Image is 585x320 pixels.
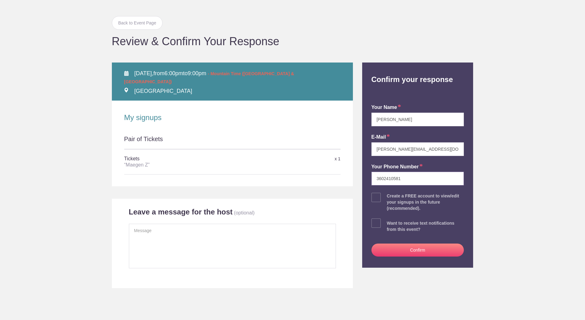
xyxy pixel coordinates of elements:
[367,63,469,84] h2: Confirm your response
[371,142,464,156] input: e.g. julie@gmail.com
[387,220,464,232] div: Want to receive text notifications from this event?
[371,134,390,141] label: E-mail
[371,113,464,126] input: e.g. Julie Farrell
[371,244,464,257] button: Confirm
[234,210,255,215] p: (optional)
[188,70,206,76] span: 9:00pm
[124,135,341,149] div: Pair of Tickets
[134,88,192,94] span: [GEOGRAPHIC_DATA]
[124,70,294,84] span: from to
[387,193,464,211] div: Create a FREE account to view/edit your signups in the future (recommended).
[112,16,163,30] a: Back to Event Page
[124,153,269,171] h5: Tickets
[124,71,129,76] img: Calendar alt
[129,207,233,217] h2: Leave a message for the host
[134,70,154,76] span: [DATE],
[371,104,401,111] label: your name
[371,163,423,171] label: Your Phone Number
[164,70,183,76] span: 6:00pm
[124,113,341,122] h2: My signups
[268,154,340,164] div: x 1
[124,162,269,168] div: “Maegen Z”
[371,172,464,185] input: e.g. +14155552671
[124,71,294,84] span: - Mountain Time ([GEOGRAPHIC_DATA] & [GEOGRAPHIC_DATA])
[112,36,473,47] h1: Review & Confirm Your Response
